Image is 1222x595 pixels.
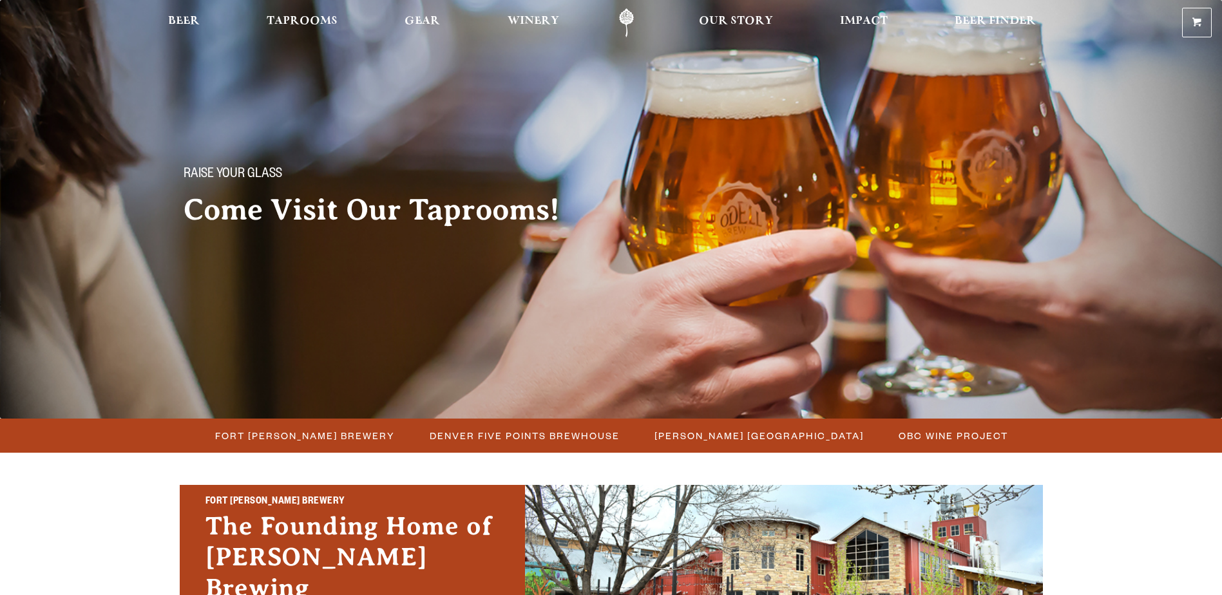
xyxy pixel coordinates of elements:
[258,8,346,37] a: Taprooms
[405,16,440,26] span: Gear
[184,167,282,184] span: Raise your glass
[699,16,773,26] span: Our Story
[396,8,448,37] a: Gear
[499,8,568,37] a: Winery
[422,426,626,445] a: Denver Five Points Brewhouse
[430,426,620,445] span: Denver Five Points Brewhouse
[891,426,1015,445] a: OBC Wine Project
[267,16,338,26] span: Taprooms
[691,8,781,37] a: Our Story
[832,8,896,37] a: Impact
[168,16,200,26] span: Beer
[207,426,401,445] a: Fort [PERSON_NAME] Brewery
[955,16,1036,26] span: Beer Finder
[508,16,559,26] span: Winery
[647,426,870,445] a: [PERSON_NAME] [GEOGRAPHIC_DATA]
[602,8,651,37] a: Odell Home
[215,426,395,445] span: Fort [PERSON_NAME] Brewery
[654,426,864,445] span: [PERSON_NAME] [GEOGRAPHIC_DATA]
[899,426,1008,445] span: OBC Wine Project
[840,16,888,26] span: Impact
[205,494,499,511] h2: Fort [PERSON_NAME] Brewery
[184,194,586,226] h2: Come Visit Our Taprooms!
[160,8,208,37] a: Beer
[946,8,1044,37] a: Beer Finder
